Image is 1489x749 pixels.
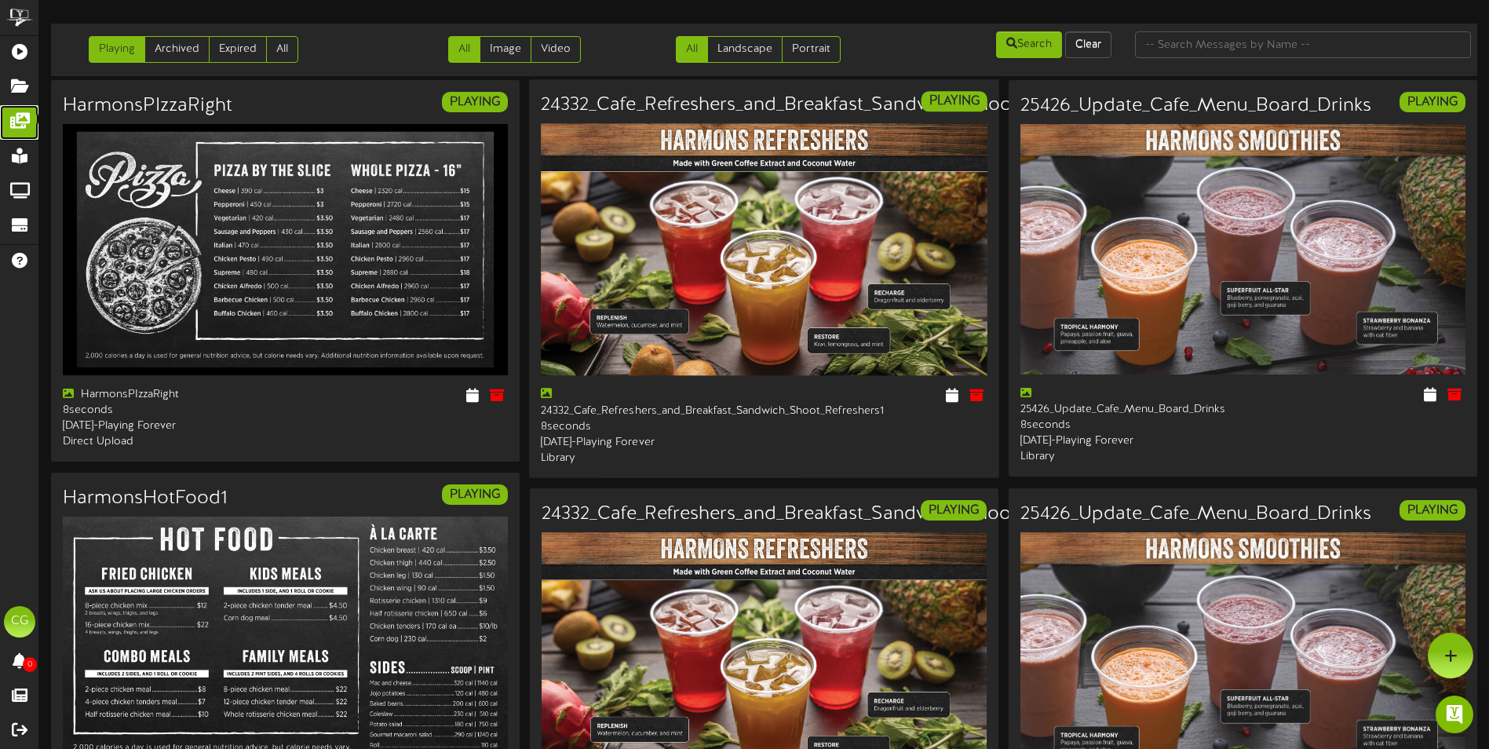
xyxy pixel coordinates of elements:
strong: PLAYING [929,503,979,517]
div: 8 seconds [541,418,752,434]
div: 8 seconds [63,403,274,418]
img: c0d62455-22e8-4cc1-a9dd-55e9b255f792.jpg [63,124,508,374]
div: [DATE] - Playing Forever [1020,433,1232,449]
div: 25426_Update_Cafe_Menu_Board_Drinks [1020,386,1232,418]
h3: 24332_Cafe_Refreshers_and_Breakfast_Sandwich_Shoot_Refreshers1 [542,504,1123,524]
a: All [676,36,708,63]
a: Portrait [782,36,841,63]
strong: PLAYING [1407,95,1458,109]
a: Archived [144,36,210,63]
a: Landscape [707,36,783,63]
div: HarmonsPIzzaRight [63,387,274,403]
a: All [448,36,480,63]
strong: PLAYING [450,488,500,502]
div: Direct Upload [63,434,274,450]
img: 2b8fb7fb-fb15-4a3c-9300-a887d1559fbd.jpg [541,124,987,375]
button: Search [996,31,1062,58]
a: All [266,36,298,63]
div: 8 seconds [1020,418,1232,433]
div: [DATE] - Playing Forever [63,418,274,434]
h3: 25426_Update_Cafe_Menu_Board_Drinks [1020,504,1371,524]
strong: PLAYING [1407,503,1458,517]
div: [DATE] - Playing Forever [541,434,752,450]
input: -- Search Messages by Name -- [1135,31,1471,58]
div: CG [4,606,35,638]
a: Expired [209,36,267,63]
div: Library [541,450,752,466]
strong: PLAYING [450,95,500,109]
a: Image [480,36,531,63]
div: 24332_Cafe_Refreshers_and_Breakfast_Sandwich_Shoot_Refreshers1 [541,387,752,418]
h3: HarmonsPIzzaRight [63,96,232,116]
h3: HarmonsHotFood1 [63,488,228,509]
strong: PLAYING [929,94,980,108]
span: 0 [23,657,37,672]
div: Open Intercom Messenger [1436,696,1473,733]
h3: 24332_Cafe_Refreshers_and_Breakfast_Sandwich_Shoot_Refreshers1 [541,95,1124,115]
div: Library [1020,449,1232,465]
button: Clear [1065,31,1111,58]
h3: 25426_Update_Cafe_Menu_Board_Drinks [1020,96,1371,116]
a: Video [531,36,581,63]
img: be2a5499-de61-456c-9971-dc816f161140.jpg [1020,124,1465,374]
a: Playing [89,36,145,63]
